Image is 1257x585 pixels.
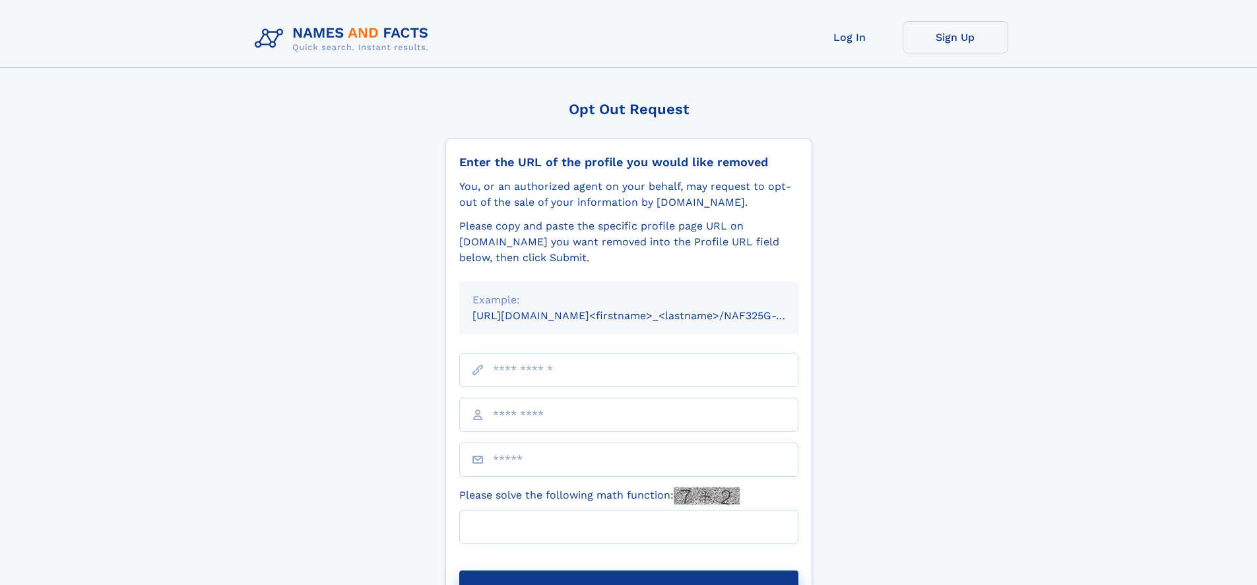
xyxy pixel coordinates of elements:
[459,179,798,210] div: You, or an authorized agent on your behalf, may request to opt-out of the sale of your informatio...
[903,21,1008,53] a: Sign Up
[472,292,785,308] div: Example:
[459,487,740,505] label: Please solve the following math function:
[459,218,798,266] div: Please copy and paste the specific profile page URL on [DOMAIN_NAME] you want removed into the Pr...
[459,155,798,169] div: Enter the URL of the profile you would like removed
[445,101,812,117] div: Opt Out Request
[472,309,823,322] small: [URL][DOMAIN_NAME]<firstname>_<lastname>/NAF325G-xxxxxxxx
[797,21,903,53] a: Log In
[249,21,439,57] img: Logo Names and Facts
